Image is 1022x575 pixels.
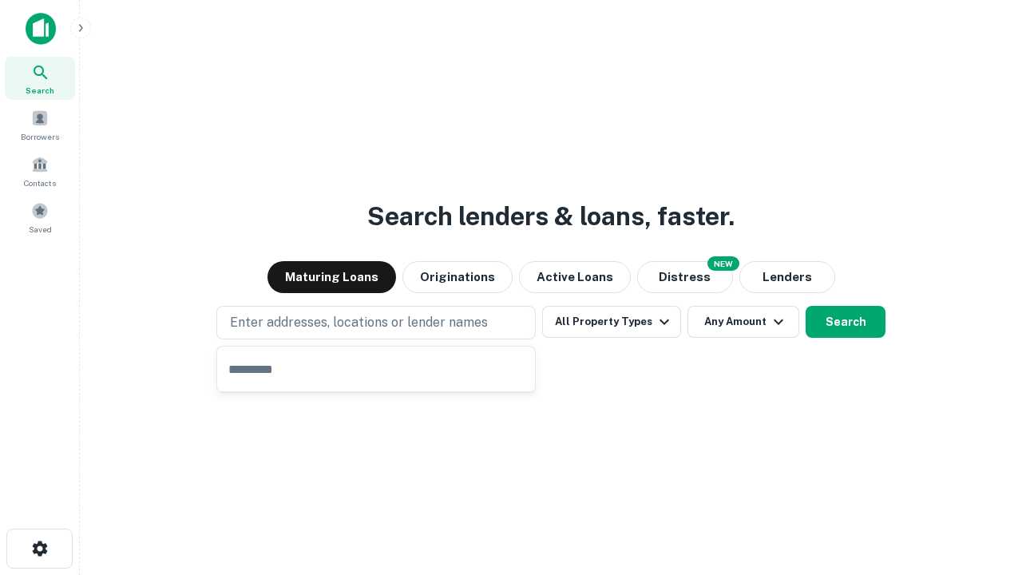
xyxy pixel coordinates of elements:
a: Contacts [5,149,75,192]
img: capitalize-icon.png [26,13,56,45]
button: All Property Types [542,306,681,338]
button: Lenders [739,261,835,293]
p: Enter addresses, locations or lender names [230,313,488,332]
button: Originations [402,261,513,293]
iframe: Chat Widget [942,447,1022,524]
h3: Search lenders & loans, faster. [367,197,735,236]
button: Any Amount [687,306,799,338]
a: Search [5,57,75,100]
button: Search [806,306,885,338]
button: Search distressed loans with lien and other non-mortgage details. [637,261,733,293]
button: Enter addresses, locations or lender names [216,306,536,339]
span: Search [26,84,54,97]
button: Active Loans [519,261,631,293]
div: NEW [707,256,739,271]
button: Maturing Loans [267,261,396,293]
span: Borrowers [21,130,59,143]
a: Borrowers [5,103,75,146]
span: Saved [29,223,52,236]
a: Saved [5,196,75,239]
span: Contacts [24,176,56,189]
